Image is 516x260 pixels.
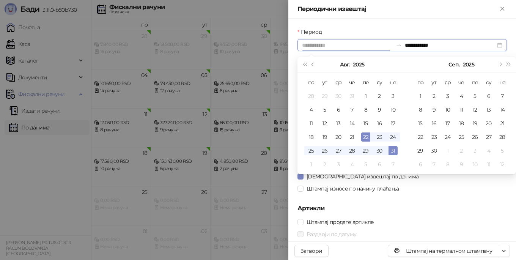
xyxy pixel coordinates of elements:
[498,146,507,155] div: 5
[414,103,427,117] td: 2025-09-08
[482,144,496,158] td: 2025-10-04
[457,119,466,128] div: 18
[470,105,480,114] div: 12
[468,144,482,158] td: 2025-10-03
[443,105,452,114] div: 10
[427,117,441,130] td: 2025-09-16
[414,130,427,144] td: 2025-09-22
[307,105,316,114] div: 4
[429,160,439,169] div: 7
[386,103,400,117] td: 2025-08-10
[389,91,398,101] div: 3
[496,76,509,89] th: не
[359,158,373,171] td: 2025-09-05
[320,119,329,128] div: 12
[441,158,455,171] td: 2025-10-08
[441,130,455,144] td: 2025-09-24
[484,146,493,155] div: 4
[455,76,468,89] th: че
[386,130,400,144] td: 2025-08-24
[455,103,468,117] td: 2025-09-11
[457,132,466,142] div: 25
[441,89,455,103] td: 2025-09-03
[427,158,441,171] td: 2025-10-07
[414,144,427,158] td: 2025-09-29
[396,42,402,48] span: to
[304,130,318,144] td: 2025-08-18
[309,57,317,72] button: Претходни месец (PageUp)
[443,119,452,128] div: 17
[441,76,455,89] th: ср
[389,119,398,128] div: 17
[334,132,343,142] div: 20
[427,144,441,158] td: 2025-09-30
[348,132,357,142] div: 21
[304,218,377,226] span: Штампај продате артикле
[375,119,384,128] div: 16
[496,89,509,103] td: 2025-09-07
[359,144,373,158] td: 2025-08-29
[484,119,493,128] div: 20
[300,57,309,72] button: Претходна година (Control + left)
[429,132,439,142] div: 23
[482,158,496,171] td: 2025-10-11
[470,132,480,142] div: 26
[482,89,496,103] td: 2025-09-06
[496,130,509,144] td: 2025-09-28
[457,160,466,169] div: 9
[353,57,364,72] button: Изабери годину
[386,144,400,158] td: 2025-08-31
[443,146,452,155] div: 1
[334,91,343,101] div: 30
[307,146,316,155] div: 25
[396,42,402,48] span: swap-right
[455,144,468,158] td: 2025-10-02
[320,105,329,114] div: 5
[348,105,357,114] div: 7
[468,158,482,171] td: 2025-10-10
[470,146,480,155] div: 3
[304,144,318,158] td: 2025-08-25
[334,146,343,155] div: 27
[345,144,359,158] td: 2025-08-28
[318,89,332,103] td: 2025-07-29
[441,117,455,130] td: 2025-09-17
[457,105,466,114] div: 11
[457,91,466,101] div: 4
[386,89,400,103] td: 2025-08-03
[455,89,468,103] td: 2025-09-04
[496,117,509,130] td: 2025-09-21
[389,146,398,155] div: 31
[416,132,425,142] div: 22
[348,160,357,169] div: 4
[345,130,359,144] td: 2025-08-21
[455,117,468,130] td: 2025-09-18
[427,76,441,89] th: ут
[345,117,359,130] td: 2025-08-14
[304,184,402,193] span: Штампај износе по начину плаћања
[457,146,466,155] div: 2
[332,117,345,130] td: 2025-08-13
[304,103,318,117] td: 2025-08-04
[318,158,332,171] td: 2025-09-02
[332,144,345,158] td: 2025-08-27
[361,119,370,128] div: 15
[359,89,373,103] td: 2025-08-01
[375,105,384,114] div: 9
[468,117,482,130] td: 2025-09-19
[427,103,441,117] td: 2025-09-09
[373,103,386,117] td: 2025-08-09
[389,105,398,114] div: 10
[297,5,498,14] div: Периодични извештај
[320,160,329,169] div: 2
[468,76,482,89] th: пе
[375,160,384,169] div: 6
[332,103,345,117] td: 2025-08-06
[386,76,400,89] th: не
[304,172,422,181] span: [DEMOGRAPHIC_DATA] извештај по данима
[307,91,316,101] div: 28
[455,158,468,171] td: 2025-10-09
[373,117,386,130] td: 2025-08-16
[361,132,370,142] div: 22
[443,160,452,169] div: 8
